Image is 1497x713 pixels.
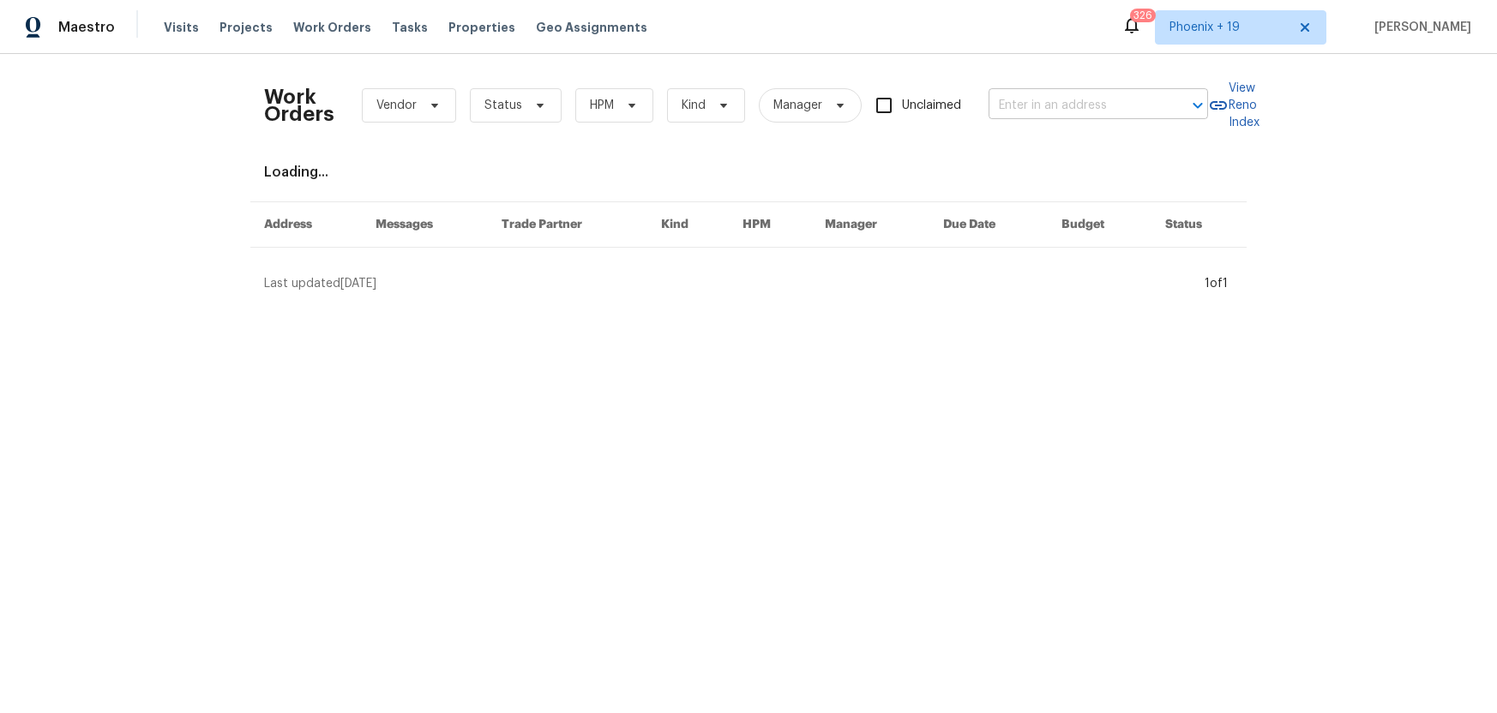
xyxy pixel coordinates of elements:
th: Kind [647,202,729,248]
th: Status [1151,202,1247,248]
span: Properties [448,19,515,36]
span: Vendor [376,97,417,114]
th: Messages [362,202,488,248]
span: Kind [682,97,706,114]
th: Budget [1048,202,1151,248]
span: Visits [164,19,199,36]
th: Due Date [929,202,1048,248]
th: HPM [729,202,811,248]
button: Open [1186,93,1210,117]
span: Maestro [58,19,115,36]
th: Manager [811,202,929,248]
div: Last updated [264,275,1199,292]
input: Enter in an address [989,93,1160,119]
span: Status [484,97,522,114]
span: HPM [590,97,614,114]
span: [PERSON_NAME] [1368,19,1471,36]
span: Phoenix + 19 [1169,19,1287,36]
span: Projects [219,19,273,36]
span: Tasks [392,21,428,33]
span: Work Orders [293,19,371,36]
span: Unclaimed [902,97,961,115]
th: Trade Partner [488,202,648,248]
a: View Reno Index [1208,80,1260,131]
span: Geo Assignments [536,19,647,36]
span: Manager [773,97,822,114]
span: [DATE] [340,278,376,290]
div: Loading... [264,164,1233,181]
h2: Work Orders [264,88,334,123]
div: 326 [1133,7,1152,24]
div: 1 of 1 [1205,275,1228,292]
th: Address [250,202,362,248]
